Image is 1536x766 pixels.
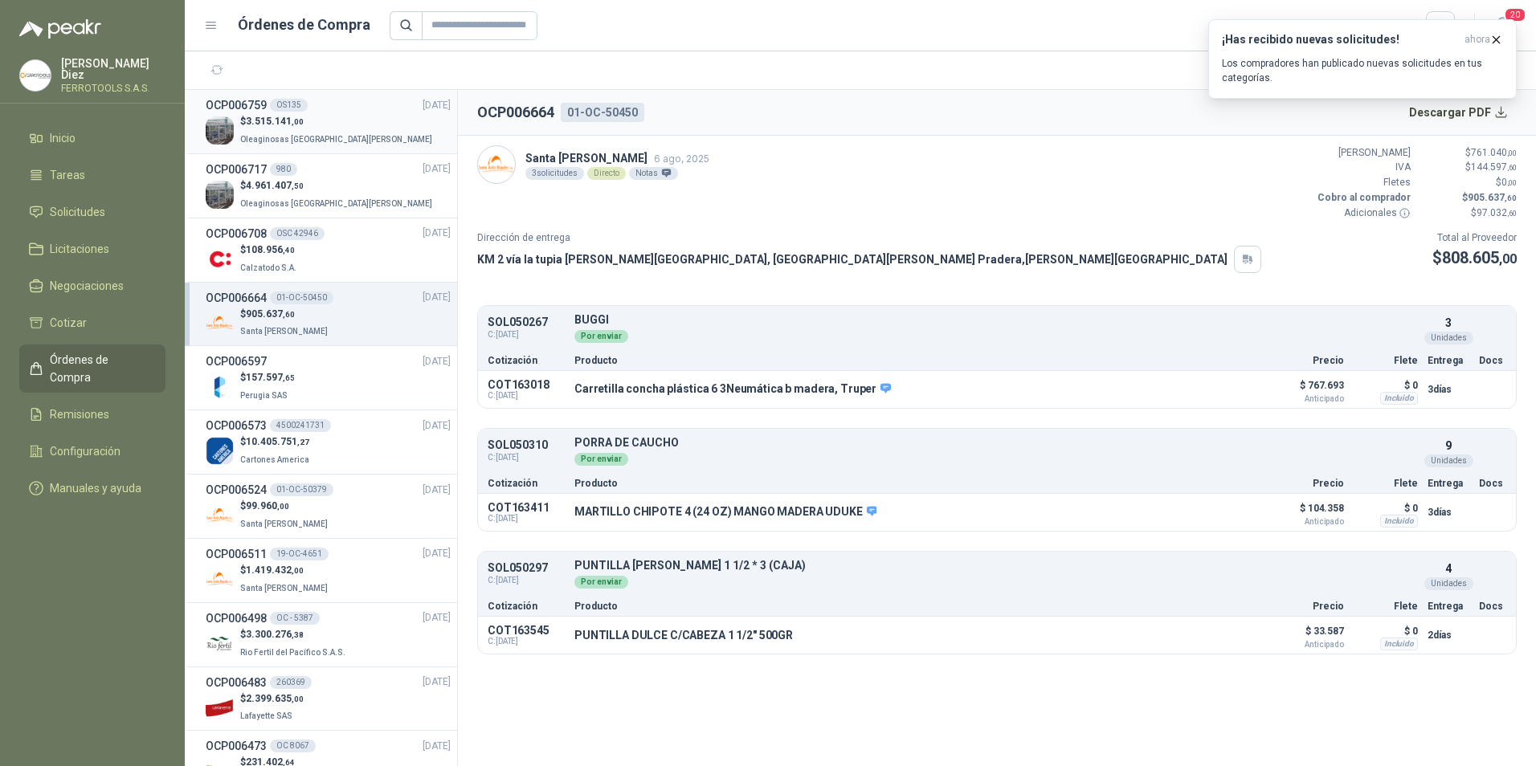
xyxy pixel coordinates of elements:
span: Oleaginosas [GEOGRAPHIC_DATA][PERSON_NAME] [240,199,432,208]
a: OCP006597[DATE] Company Logo$157.597,65Perugia SAS [206,352,451,403]
div: Por enviar [574,576,628,589]
span: Inicio [50,129,76,147]
span: [DATE] [423,483,451,498]
span: Órdenes de Compra [50,351,150,386]
p: KM 2 vía la tupia [PERSON_NAME][GEOGRAPHIC_DATA], [GEOGRAPHIC_DATA][PERSON_NAME] Pradera , [PERSO... [477,251,1228,268]
p: Cotización [488,601,565,611]
div: Incluido [1380,638,1418,650]
img: Company Logo [206,181,234,209]
div: Por enviar [574,453,628,466]
p: Fletes [1314,175,1411,190]
p: Entrega [1428,601,1469,611]
p: 3 días [1428,380,1469,399]
span: [DATE] [423,354,451,369]
img: Company Logo [206,501,234,529]
span: Cartones America [240,455,309,464]
img: Company Logo [206,373,234,401]
span: 1.419.432 [246,564,304,576]
span: [DATE] [423,161,451,177]
p: Flete [1354,601,1418,611]
span: Santa [PERSON_NAME] [240,519,328,528]
span: C: [DATE] [488,637,565,646]
a: Remisiones [19,399,165,430]
span: [DATE] [423,98,451,113]
div: Directo [587,167,626,180]
span: 97.032 [1477,207,1517,218]
button: ¡Has recibido nuevas solicitudes!ahora Los compradores han publicado nuevas solicitudes en tus ca... [1208,19,1517,99]
div: 01-OC-50450 [270,291,333,304]
span: ,60 [283,310,295,319]
img: Company Logo [206,308,234,336]
div: 19-OC-4651 [270,548,329,560]
span: Licitaciones [50,240,109,258]
p: $ [240,691,304,707]
span: ,00 [277,502,289,511]
div: Unidades [1424,577,1473,590]
p: FERROTOOLS S.A.S. [61,84,165,93]
h3: OCP006511 [206,545,267,563]
div: 3 solicitudes [525,167,584,180]
span: Anticipado [1264,518,1344,526]
span: ,27 [297,438,309,446]
img: Logo peakr [19,19,101,39]
span: 6 ago, 2025 [654,153,709,165]
img: Company Logo [206,245,234,273]
p: MARTILLO CHIPOTE 4 (24 OZ) MANGO MADERA UDUKE [574,505,876,519]
span: 2.399.635 [246,693,304,704]
p: $ [1420,145,1517,161]
p: $ [1420,175,1517,190]
span: 20 [1504,7,1526,22]
span: 157.597 [246,372,295,383]
span: 808.605 [1442,248,1517,267]
div: 4500241731 [270,419,331,432]
a: Inicio [19,123,165,153]
img: Company Logo [206,630,234,658]
a: Solicitudes [19,197,165,227]
p: $ [1420,160,1517,175]
h1: Órdenes de Compra [238,14,370,36]
span: Tareas [50,166,85,184]
p: Producto [574,479,1254,488]
img: Company Logo [20,60,51,91]
span: ,50 [292,181,304,190]
span: [DATE] [423,674,451,690]
p: PORRA DE CAUCHO [574,437,1418,449]
div: 980 [270,163,297,176]
p: Precio [1264,356,1344,365]
a: OCP00666401-OC-50450[DATE] Company Logo$905.637,60Santa [PERSON_NAME] [206,289,451,340]
span: [DATE] [423,226,451,241]
p: Docs [1479,356,1506,365]
p: 4 [1445,560,1452,577]
span: 4.961.407 [246,180,304,191]
p: Docs [1479,479,1506,488]
p: Flete [1354,479,1418,488]
h3: OCP006573 [206,417,267,434]
div: OC 8067 [270,740,316,752]
a: Negociaciones [19,271,165,301]
p: Adicionales [1314,206,1411,221]
span: ,65 [283,373,295,382]
span: 99.960 [246,500,289,511]
span: Anticipado [1264,395,1344,403]
p: Cobro al comprador [1314,190,1411,206]
p: Producto [574,601,1254,611]
div: Unidades [1424,332,1473,344]
a: Órdenes de Compra [19,344,165,393]
span: 3.300.276 [246,629,304,640]
span: ,00 [1507,149,1517,157]
a: OCP006498OC - 5387[DATE] Company Logo$3.300.276,38Rio Fertil del Pacífico S.A.S. [206,609,451,660]
span: [DATE] [423,290,451,305]
p: $ [1432,246,1517,271]
img: Company Logo [206,565,234,593]
span: Solicitudes [50,203,105,221]
span: ,38 [292,630,304,639]
p: COT163545 [488,624,565,637]
div: Por enviar [574,330,628,343]
h3: OCP006664 [206,289,267,307]
span: ,00 [292,695,304,703]
span: Configuración [50,442,121,460]
p: Cotización [488,479,565,488]
span: ,00 [292,566,304,575]
span: Santa [PERSON_NAME] [240,584,328,593]
p: SOL050297 [488,562,565,574]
